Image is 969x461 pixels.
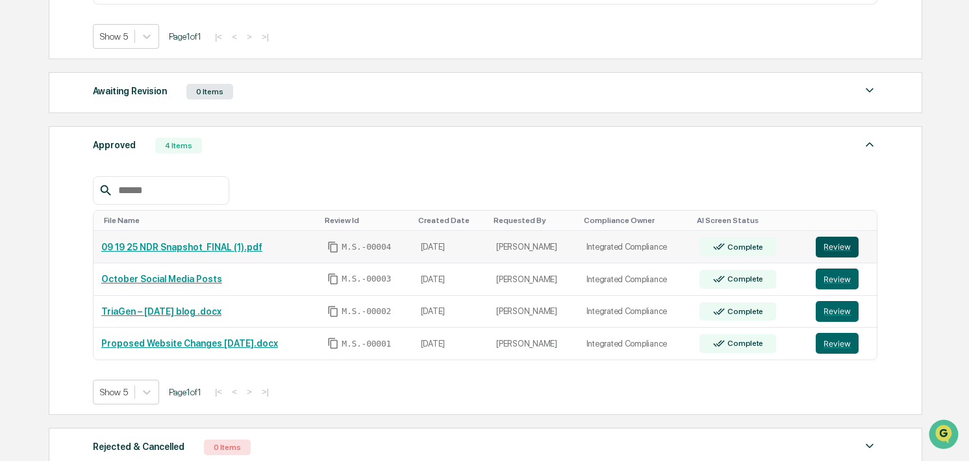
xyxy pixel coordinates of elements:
[816,269,869,289] a: Review
[725,243,763,252] div: Complete
[211,386,226,397] button: |<
[94,165,105,176] div: 🗄️
[862,438,877,454] img: caret
[13,27,236,48] p: How can we help?
[44,99,213,112] div: Start new chat
[13,99,36,123] img: 1746055101610-c473b297-6a78-478c-a979-82029cc54cd1
[697,216,803,225] div: Toggle SortBy
[327,337,339,349] span: Copy Id
[169,31,201,42] span: Page 1 of 1
[325,216,407,225] div: Toggle SortBy
[413,263,489,296] td: [DATE]
[584,216,687,225] div: Toggle SortBy
[26,164,84,177] span: Preclearance
[342,274,391,284] span: M.S.-00003
[725,339,763,348] div: Complete
[221,103,236,119] button: Start new chat
[186,84,233,99] div: 0 Items
[816,333,859,354] button: Review
[418,216,484,225] div: Toggle SortBy
[258,31,273,42] button: >|
[228,386,241,397] button: <
[93,83,167,99] div: Awaiting Revision
[13,165,23,176] div: 🖐️
[725,307,763,316] div: Complete
[342,306,391,317] span: M.S.-00002
[155,138,202,153] div: 4 Items
[579,328,692,360] td: Integrated Compliance
[101,338,278,349] a: Proposed Website Changes [DATE].docx
[927,418,963,453] iframe: Open customer support
[725,274,763,283] div: Complete
[104,216,314,225] div: Toggle SortBy
[579,296,692,328] td: Integrated Compliance
[8,159,89,182] a: 🖐️Preclearance
[816,269,859,289] button: Review
[816,301,859,322] button: Review
[816,301,869,322] a: Review
[211,31,226,42] button: |<
[818,216,872,225] div: Toggle SortBy
[8,183,87,207] a: 🔎Data Lookup
[92,220,157,230] a: Powered byPylon
[816,237,869,257] a: Review
[342,242,391,252] span: M.S.-00004
[26,189,82,202] span: Data Lookup
[862,83,877,98] img: caret
[488,263,578,296] td: [PERSON_NAME]
[413,231,489,263] td: [DATE]
[327,241,339,253] span: Copy Id
[243,31,256,42] button: >
[89,159,166,182] a: 🗄️Attestations
[579,231,692,263] td: Integrated Compliance
[101,306,221,317] a: TriaGen – [DATE] blog .docx
[488,231,578,263] td: [PERSON_NAME]
[93,137,136,153] div: Approved
[816,237,859,257] button: Review
[579,263,692,296] td: Integrated Compliance
[342,339,391,349] span: M.S.-00001
[327,273,339,285] span: Copy Id
[13,190,23,200] div: 🔎
[816,333,869,354] a: Review
[101,274,222,284] a: October Social Media Posts
[101,242,262,252] a: 09 19 25 NDR Snapshot_FINAL (1).pdf
[413,328,489,360] td: [DATE]
[204,440,251,455] div: 0 Items
[488,296,578,328] td: [PERSON_NAME]
[243,386,256,397] button: >
[488,328,578,360] td: [PERSON_NAME]
[129,220,157,230] span: Pylon
[258,386,273,397] button: >|
[862,137,877,152] img: caret
[169,387,201,397] span: Page 1 of 1
[107,164,161,177] span: Attestations
[93,438,184,455] div: Rejected & Cancelled
[44,112,164,123] div: We're available if you need us!
[228,31,241,42] button: <
[327,306,339,317] span: Copy Id
[494,216,573,225] div: Toggle SortBy
[413,296,489,328] td: [DATE]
